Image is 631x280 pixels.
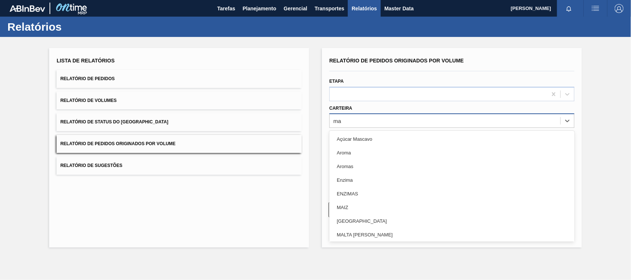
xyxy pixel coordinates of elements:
[315,4,344,13] span: Transportes
[10,5,45,12] img: TNhmsLtSVTkK8tSr43FrP2fwEKptu5GPRR3wAAAABJRU5ErkJggg==
[329,132,574,146] div: Açúcar Mascavo
[57,157,302,175] button: Relatório de Sugestões
[60,98,116,103] span: Relatório de Volumes
[615,4,624,13] img: Logout
[329,201,574,214] div: MAIZ
[329,228,574,242] div: MALTA [PERSON_NAME]
[384,4,414,13] span: Master Data
[352,4,377,13] span: Relatórios
[7,23,139,31] h1: Relatórios
[329,79,344,84] label: Etapa
[57,135,302,153] button: Relatório de Pedidos Originados por Volume
[591,4,600,13] img: userActions
[329,214,574,228] div: [GEOGRAPHIC_DATA]
[57,113,302,131] button: Relatório de Status do [GEOGRAPHIC_DATA]
[329,58,464,64] span: Relatório de Pedidos Originados por Volume
[60,76,115,81] span: Relatório de Pedidos
[329,146,574,160] div: Aroma
[57,70,302,88] button: Relatório de Pedidos
[57,58,115,64] span: Lista de Relatórios
[217,4,235,13] span: Tarefas
[284,4,308,13] span: Gerencial
[329,187,574,201] div: ENZIMAS
[329,106,352,111] label: Carteira
[329,202,448,217] button: Limpar
[329,173,574,187] div: Enzima
[60,163,122,168] span: Relatório de Sugestões
[57,92,302,110] button: Relatório de Volumes
[329,160,574,173] div: Aromas
[60,141,176,146] span: Relatório de Pedidos Originados por Volume
[242,4,276,13] span: Planejamento
[557,3,581,14] button: Notificações
[60,119,168,124] span: Relatório de Status do [GEOGRAPHIC_DATA]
